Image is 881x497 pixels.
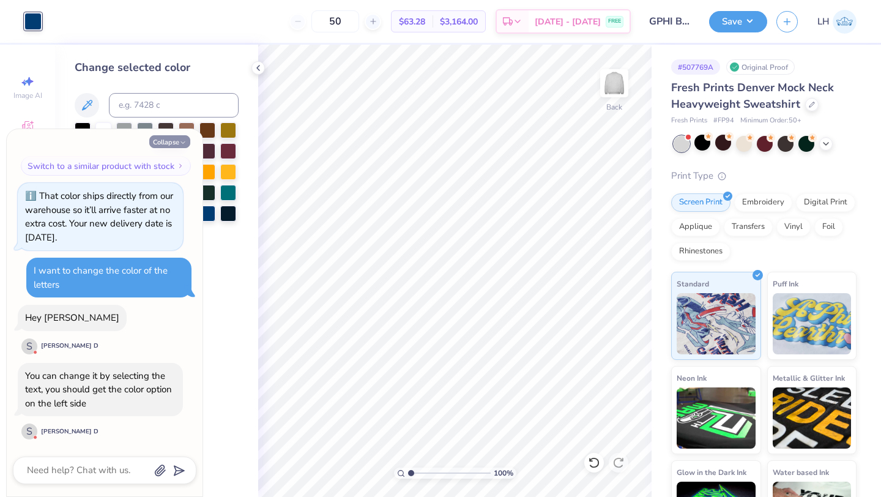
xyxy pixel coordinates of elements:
input: – – [311,10,359,32]
div: S [21,338,37,354]
div: Embroidery [734,193,792,212]
div: Hey [PERSON_NAME] [25,312,119,324]
div: Digital Print [796,193,855,212]
span: Water based Ink [773,466,829,479]
img: Neon Ink [677,387,756,449]
div: Rhinestones [671,242,730,261]
img: Lily Huttenstine [833,10,857,34]
div: You can change it by selecting the text, you should get the color option on the left side [25,370,172,409]
span: FREE [608,17,621,26]
span: Image AI [13,91,42,100]
span: Fresh Prints [671,116,707,126]
div: Foil [814,218,843,236]
img: Metallic & Glitter Ink [773,387,852,449]
div: I want to change the color of the letters [34,264,168,291]
span: Metallic & Glitter Ink [773,372,845,384]
span: [DATE] - [DATE] [535,15,601,28]
div: Original Proof [726,59,795,75]
span: 100 % [494,468,513,479]
img: Switch to a similar product with stock [177,162,184,170]
div: [PERSON_NAME] D [41,342,99,351]
div: Screen Print [671,193,730,212]
div: Back [606,102,622,113]
div: Change selected color [75,59,239,76]
span: Glow in the Dark Ink [677,466,746,479]
button: Save [709,11,767,32]
a: LH [817,10,857,34]
div: [PERSON_NAME] D [41,427,99,436]
span: Standard [677,277,709,290]
div: Print Type [671,169,857,183]
div: Transfers [724,218,773,236]
input: e.g. 7428 c [109,93,239,118]
img: Standard [677,293,756,354]
span: $3,164.00 [440,15,478,28]
span: Puff Ink [773,277,798,290]
span: Neon Ink [677,372,707,384]
button: Collapse [149,135,190,148]
div: Vinyl [776,218,811,236]
span: $63.28 [399,15,425,28]
input: Untitled Design [640,9,700,34]
img: Puff Ink [773,293,852,354]
span: LH [817,15,830,29]
span: Minimum Order: 50 + [740,116,801,126]
img: Back [602,71,626,95]
div: S [21,424,37,439]
button: Switch to a similar product with stock [21,156,191,176]
span: # FP94 [713,116,734,126]
span: Fresh Prints Denver Mock Neck Heavyweight Sweatshirt [671,80,834,111]
div: # 507769A [671,59,720,75]
div: Applique [671,218,720,236]
div: That color ships directly from our warehouse so it’ll arrive faster at no extra cost. Your new de... [25,190,173,244]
